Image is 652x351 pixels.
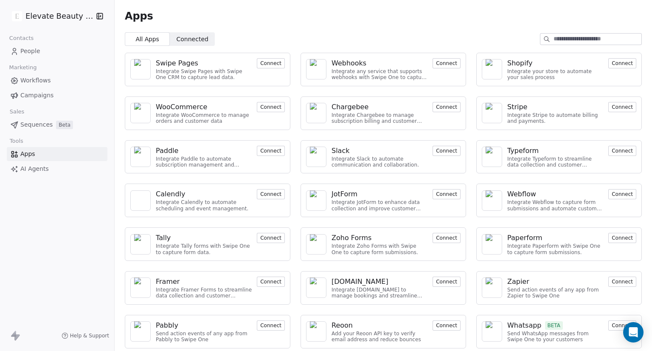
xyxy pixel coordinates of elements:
[134,59,147,79] img: NA
[156,189,185,199] div: Calendly
[433,234,461,242] a: Connect
[7,118,107,132] a: SequencesBeta
[156,146,178,156] div: Paddle
[156,320,252,331] a: Pabbly
[134,234,147,255] img: NA
[507,233,542,243] div: Paperform
[507,199,603,212] div: Integrate Webflow to capture form submissions and automate customer engagement.
[332,156,427,168] div: Integrate Slack to automate communication and collaboration.
[332,146,427,156] a: Slack
[257,59,285,67] a: Connect
[332,320,427,331] a: Reoon
[306,190,326,211] a: NA
[486,190,498,211] img: NA
[507,320,603,331] a: WhatsappBETA
[310,147,323,167] img: NA
[257,320,285,331] button: Connect
[486,234,498,255] img: NA
[156,320,178,331] div: Pabbly
[608,320,636,331] button: Connect
[507,320,542,331] div: Whatsapp
[507,68,603,81] div: Integrate your store to automate your sales process
[433,321,461,329] a: Connect
[257,103,285,111] a: Connect
[433,147,461,155] a: Connect
[332,189,427,199] a: JotForm
[70,332,109,339] span: Help & Support
[608,190,636,198] a: Connect
[486,277,498,298] img: NA
[20,120,53,129] span: Sequences
[310,59,323,79] img: NA
[608,146,636,156] button: Connect
[433,320,461,331] button: Connect
[20,150,35,159] span: Apps
[507,331,603,343] div: Send WhatsApp messages from Swipe One to your customers
[545,321,563,330] span: BETA
[608,147,636,155] a: Connect
[6,105,28,118] span: Sales
[257,233,285,243] button: Connect
[306,321,326,342] a: NA
[433,102,461,112] button: Connect
[130,59,151,79] a: NA
[20,47,40,56] span: People
[134,277,147,298] img: NA
[156,112,252,125] div: Integrate WooCommerce to manage orders and customer data
[332,277,427,287] a: [DOMAIN_NAME]
[608,102,636,112] button: Connect
[7,147,107,161] a: Apps
[130,147,151,167] a: NA
[130,190,151,211] a: NA
[156,243,252,255] div: Integrate Tally forms with Swipe One to capture form data.
[134,321,147,342] img: NA
[332,277,388,287] div: [DOMAIN_NAME]
[332,68,427,81] div: Integrate any service that supports webhooks with Swipe One to capture and automate data workflows.
[332,243,427,255] div: Integrate Zoho Forms with Swipe One to capture form submissions.
[156,189,252,199] a: Calendly
[130,234,151,255] a: NA
[332,331,427,343] div: Add your Reoon API key to verify email address and reduce bounces
[332,146,349,156] div: Slack
[310,234,323,255] img: NA
[156,146,252,156] a: Paddle
[482,277,502,298] a: NA
[156,102,207,112] div: WooCommerce
[507,156,603,168] div: Integrate Typeform to streamline data collection and customer engagement.
[25,11,94,22] span: Elevate Beauty Lofts
[20,91,53,100] span: Campaigns
[433,277,461,287] button: Connect
[433,233,461,243] button: Connect
[156,102,252,112] a: WooCommerce
[332,58,427,68] a: Webhooks
[482,147,502,167] a: NA
[623,322,644,343] div: Open Intercom Messenger
[7,88,107,102] a: Campaigns
[310,277,323,298] img: NA
[306,59,326,79] a: NA
[507,189,603,199] a: Webflow
[433,190,461,198] a: Connect
[134,190,147,211] img: NA
[482,321,502,342] a: NA
[7,44,107,58] a: People
[7,162,107,176] a: AI Agents
[507,277,529,287] div: Zapier
[10,9,90,23] button: Elevate Beauty Lofts
[257,321,285,329] a: Connect
[62,332,109,339] a: Help & Support
[257,146,285,156] button: Connect
[134,147,147,167] img: NA
[332,199,427,212] div: Integrate JotForm to enhance data collection and improve customer engagement.
[433,103,461,111] a: Connect
[156,277,252,287] a: Framer
[257,277,285,287] button: Connect
[433,58,461,68] button: Connect
[482,234,502,255] a: NA
[257,147,285,155] a: Connect
[56,121,73,129] span: Beta
[608,58,636,68] button: Connect
[507,243,603,255] div: Integrate Paperform with Swipe One to capture form submissions.
[486,147,498,167] img: NA
[433,59,461,67] a: Connect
